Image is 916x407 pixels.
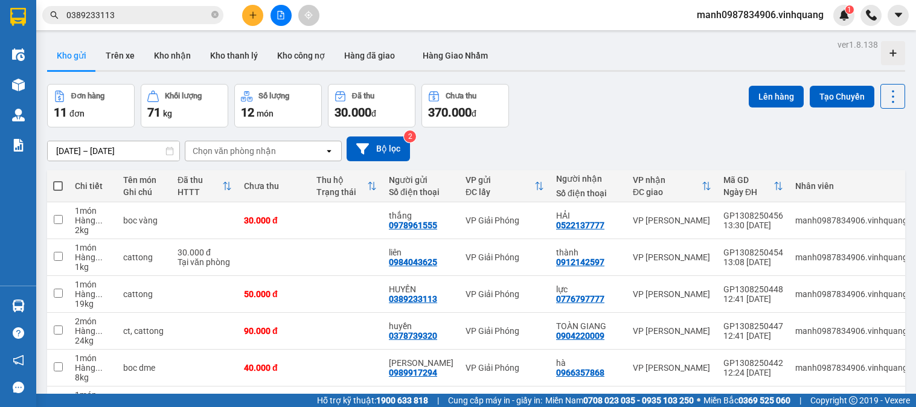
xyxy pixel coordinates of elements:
div: 90.000 đ [244,326,304,336]
div: Chi tiết [75,181,111,191]
strong: 0369 525 060 [738,396,790,405]
div: 0378739320 [389,331,437,341]
div: 1 món [75,206,111,216]
button: caret-down [888,5,909,26]
div: manh0987834906.vinhquang [795,363,908,373]
th: Toggle SortBy [627,170,717,202]
div: 8 kg [75,373,111,382]
div: thắng [389,211,453,220]
img: warehouse-icon [12,48,25,61]
div: Số lượng [258,92,289,100]
button: Số lượng12món [234,84,322,127]
strong: 0708 023 035 - 0935 103 250 [583,396,694,405]
span: manh0987834906.vinhquang [687,7,833,22]
div: huyền [389,321,453,331]
div: VP [PERSON_NAME] [633,289,711,299]
div: Chưa thu [446,92,476,100]
div: 30.000 đ [178,248,232,257]
span: | [799,394,801,407]
th: Toggle SortBy [717,170,789,202]
div: 1 món [75,390,111,400]
button: Đã thu30.000đ [328,84,415,127]
div: Tại văn phòng [178,257,232,267]
button: Hàng đã giao [335,41,405,70]
div: VP Giải Phóng [466,216,544,225]
div: 0904220009 [556,331,604,341]
span: ... [95,326,103,336]
button: Kho công nợ [267,41,335,70]
span: caret-down [893,10,904,21]
div: 50.000 đ [244,289,304,299]
span: plus [249,11,257,19]
span: 30.000 [335,105,371,120]
button: Lên hàng [749,86,804,107]
img: warehouse-icon [12,109,25,121]
div: Hàng thông thường [75,363,111,373]
span: copyright [849,396,857,405]
button: Trên xe [96,41,144,70]
span: message [13,382,24,393]
img: phone-icon [866,10,877,21]
div: ver 1.8.138 [838,38,878,51]
button: Khối lượng71kg [141,84,228,127]
span: question-circle [13,327,24,339]
div: cattong [123,289,165,299]
button: Kho nhận [144,41,200,70]
div: Người gửi [389,175,453,185]
div: Nhân viên [795,181,908,191]
div: VP Giải Phóng [466,252,544,262]
img: warehouse-icon [12,79,25,91]
span: ... [95,216,103,225]
th: Toggle SortBy [171,170,238,202]
span: ... [95,252,103,262]
div: HTTT [178,187,222,197]
button: file-add [271,5,292,26]
span: 71 [147,105,161,120]
div: Ngày ĐH [723,187,773,197]
div: GP1308250442 [723,358,783,368]
div: 2 kg [75,225,111,235]
div: VP [PERSON_NAME] [633,216,711,225]
div: 13:30 [DATE] [723,220,783,230]
span: 1 [847,5,851,14]
span: file-add [277,11,285,19]
span: Hàng Giao Nhầm [423,51,488,60]
div: 0389233113 [389,294,437,304]
div: VP [PERSON_NAME] [633,252,711,262]
div: 13:08 [DATE] [723,257,783,267]
div: Số điện thoại [389,187,453,197]
div: Thu hộ [316,175,367,185]
div: 24 kg [75,336,111,345]
div: 2 món [75,316,111,326]
div: Tên món [123,175,165,185]
span: đ [371,109,376,118]
div: ĐC lấy [466,187,534,197]
div: liên [389,248,453,257]
div: 30.000 đ [244,216,304,225]
span: close-circle [211,11,219,18]
div: GP1308250454 [723,248,783,257]
div: ct, cattong [123,326,165,336]
div: 0522137777 [556,220,604,230]
div: VP Giải Phóng [466,326,544,336]
div: Tạo kho hàng mới [881,41,905,65]
span: 11 [54,105,67,120]
div: HUYỀN [389,284,453,294]
div: manh0987834906.vinhquang [795,216,908,225]
div: GP1308250448 [723,284,783,294]
div: VP Giải Phóng [466,289,544,299]
div: Khối lượng [165,92,202,100]
span: ⚪️ [697,398,700,403]
span: aim [304,11,313,19]
div: GP1308250456 [723,211,783,220]
div: boc dme [123,363,165,373]
div: Đã thu [178,175,222,185]
div: VP [PERSON_NAME] [633,363,711,373]
div: 0978961555 [389,220,437,230]
div: Hàng thông thường [75,289,111,299]
span: 12 [241,105,254,120]
img: warehouse-icon [12,300,25,312]
sup: 1 [845,5,854,14]
div: 0984043625 [389,257,437,267]
div: VP nhận [633,175,702,185]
